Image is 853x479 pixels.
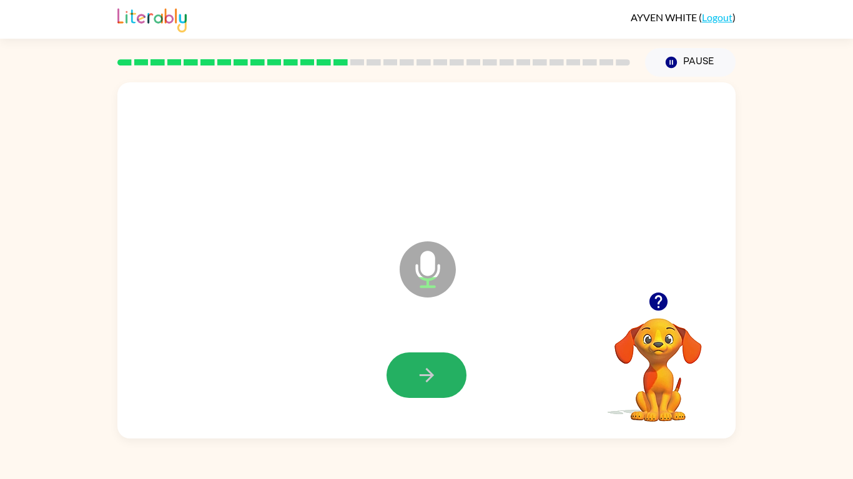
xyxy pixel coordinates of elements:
[117,5,187,32] img: Literably
[702,11,732,23] a: Logout
[645,48,736,77] button: Pause
[631,11,699,23] span: AYVEN WHITE
[631,11,736,23] div: ( )
[596,299,721,423] video: Your browser must support playing .mp4 files to use Literably. Please try using another browser.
